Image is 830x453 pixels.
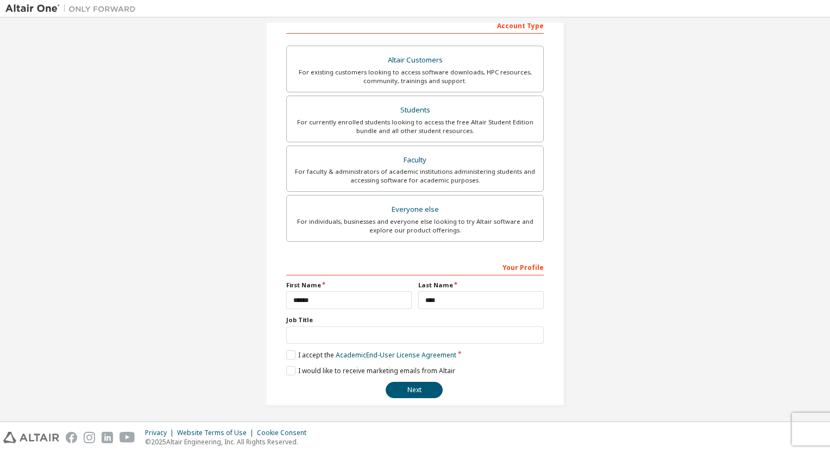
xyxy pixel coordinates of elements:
div: Everyone else [293,202,537,217]
div: For individuals, businesses and everyone else looking to try Altair software and explore our prod... [293,217,537,235]
img: linkedin.svg [102,432,113,443]
img: Altair One [5,3,141,14]
label: First Name [286,281,412,290]
div: Cookie Consent [257,429,313,437]
img: youtube.svg [120,432,135,443]
p: © 2025 Altair Engineering, Inc. All Rights Reserved. [145,437,313,446]
div: For existing customers looking to access software downloads, HPC resources, community, trainings ... [293,68,537,85]
div: Altair Customers [293,53,537,68]
button: Next [386,382,443,398]
div: Privacy [145,429,177,437]
a: Academic End-User License Agreement [336,350,456,360]
div: For currently enrolled students looking to access the free Altair Student Edition bundle and all ... [293,118,537,135]
div: Your Profile [286,258,544,275]
img: instagram.svg [84,432,95,443]
label: I accept the [286,350,456,360]
div: Account Type [286,16,544,34]
img: altair_logo.svg [3,432,59,443]
div: Website Terms of Use [177,429,257,437]
img: facebook.svg [66,432,77,443]
div: Faculty [293,153,537,168]
label: Job Title [286,316,544,324]
label: Last Name [418,281,544,290]
div: For faculty & administrators of academic institutions administering students and accessing softwa... [293,167,537,185]
label: I would like to receive marketing emails from Altair [286,366,455,375]
div: Students [293,103,537,118]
